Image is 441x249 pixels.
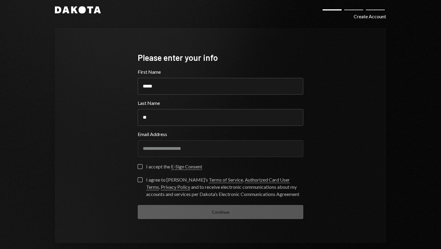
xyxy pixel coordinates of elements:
[138,177,142,182] button: I agree to [PERSON_NAME]’s Terms of Service, Authorized Card User Terms, Privacy Policy and to re...
[138,52,303,64] div: Please enter your info
[138,99,303,107] label: Last Name
[209,177,243,183] a: Terms of Service
[161,184,190,190] a: Privacy Policy
[354,13,386,20] div: Create Account
[138,68,303,76] label: First Name
[138,131,303,138] label: Email Address
[146,176,303,198] div: I agree to [PERSON_NAME]’s , , and to receive electronic communications about my accounts and ser...
[138,164,142,169] button: I accept the E-Sign Consent
[146,177,290,190] a: Authorized Card User Terms
[171,164,202,170] a: E-Sign Consent
[146,163,202,170] div: I accept the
